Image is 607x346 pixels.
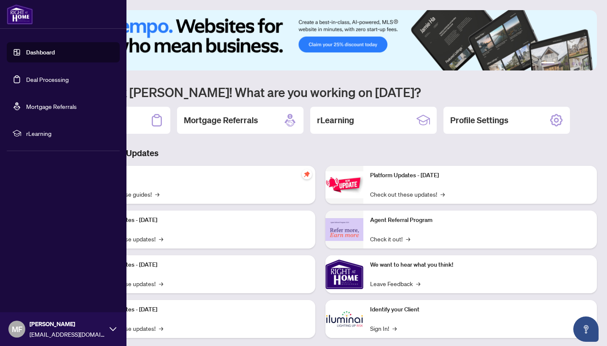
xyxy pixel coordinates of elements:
h2: rLearning [317,114,354,126]
span: pushpin [302,169,312,179]
a: Deal Processing [26,76,69,83]
span: → [440,189,445,199]
img: We want to hear what you think! [325,255,363,293]
p: Identify your Client [370,305,590,314]
button: 1 [541,62,555,65]
span: → [392,324,397,333]
span: → [406,234,410,243]
h3: Brokerage & Industry Updates [44,147,597,159]
a: Leave Feedback→ [370,279,420,288]
span: → [416,279,420,288]
p: Self-Help [89,171,309,180]
img: Identify your Client [325,300,363,338]
a: Check out these updates!→ [370,189,445,199]
span: → [159,279,163,288]
h1: Welcome back [PERSON_NAME]! What are you working on [DATE]? [44,84,597,100]
p: Agent Referral Program [370,216,590,225]
a: Mortgage Referrals [26,103,77,110]
p: We want to hear what you think! [370,260,590,270]
button: 4 [572,62,575,65]
img: Slide 0 [44,10,597,70]
span: → [155,189,159,199]
button: 2 [558,62,561,65]
img: Agent Referral Program [325,218,363,241]
span: [PERSON_NAME] [30,319,105,329]
span: [EMAIL_ADDRESS][DOMAIN_NAME] [30,330,105,339]
p: Platform Updates - [DATE] [89,260,309,270]
button: Open asap [573,316,599,342]
img: logo [7,4,33,24]
span: → [159,234,163,243]
a: Check it out!→ [370,234,410,243]
span: → [159,324,163,333]
h2: Profile Settings [450,114,508,126]
button: 5 [578,62,582,65]
span: MF [12,323,22,335]
p: Platform Updates - [DATE] [89,305,309,314]
p: Platform Updates - [DATE] [370,171,590,180]
button: 3 [565,62,568,65]
a: Sign In!→ [370,324,397,333]
a: Dashboard [26,49,55,56]
button: 6 [585,62,588,65]
span: rLearning [26,129,114,138]
p: Platform Updates - [DATE] [89,216,309,225]
img: Platform Updates - June 23, 2025 [325,171,363,198]
h2: Mortgage Referrals [184,114,258,126]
